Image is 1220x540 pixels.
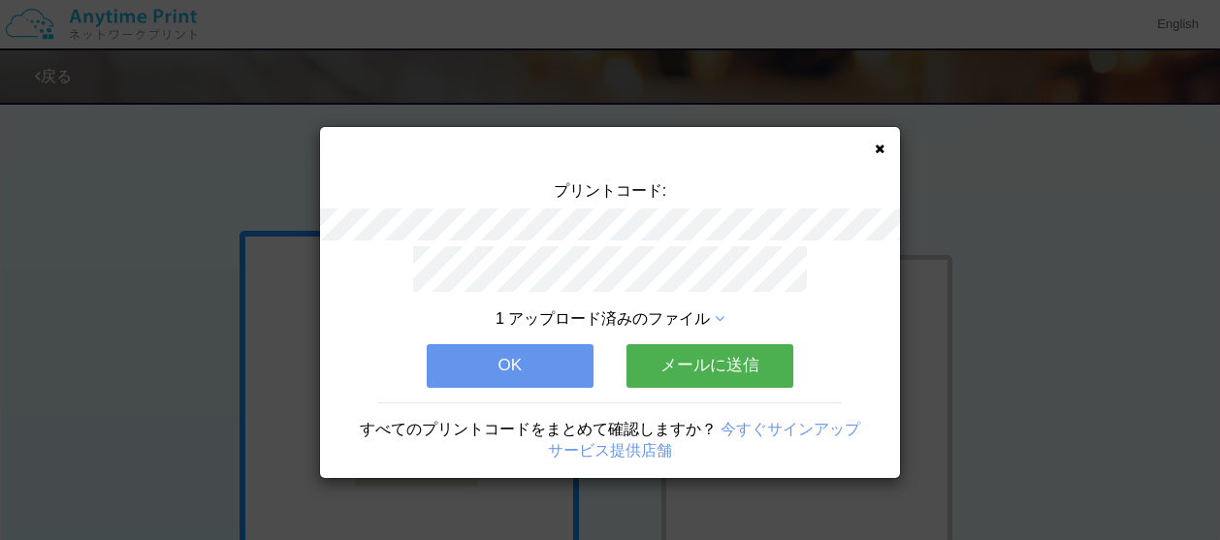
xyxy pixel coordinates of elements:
button: メールに送信 [626,344,793,387]
span: すべてのプリントコードをまとめて確認しますか？ [360,421,717,437]
a: サービス提供店舗 [548,442,672,459]
span: プリントコード: [554,182,666,199]
button: OK [427,344,594,387]
span: 1 アップロード済みのファイル [496,310,710,327]
a: 今すぐサインアップ [721,421,860,437]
